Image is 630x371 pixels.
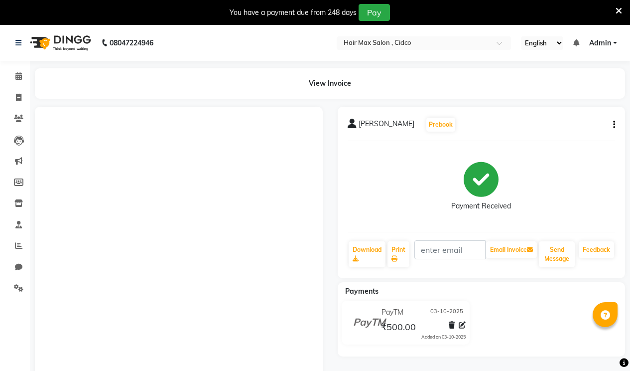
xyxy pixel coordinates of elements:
button: Email Invoice [486,241,537,258]
a: Download [349,241,385,267]
img: logo [25,29,94,57]
span: ₹500.00 [381,321,416,335]
div: Payment Received [451,201,511,211]
span: PayTM [381,307,403,318]
span: Admin [589,38,611,48]
div: You have a payment due from 248 days [230,7,357,18]
a: Print [387,241,409,267]
div: Added on 03-10-2025 [421,334,466,341]
button: Send Message [539,241,575,267]
b: 08047224946 [110,29,153,57]
span: [PERSON_NAME] [359,119,414,133]
a: Feedback [579,241,614,258]
span: 03-10-2025 [430,307,463,318]
div: View Invoice [35,68,625,99]
button: Prebook [426,118,455,132]
iframe: chat widget [588,331,620,361]
input: enter email [414,240,486,259]
span: Payments [345,287,378,296]
button: Pay [359,4,390,21]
